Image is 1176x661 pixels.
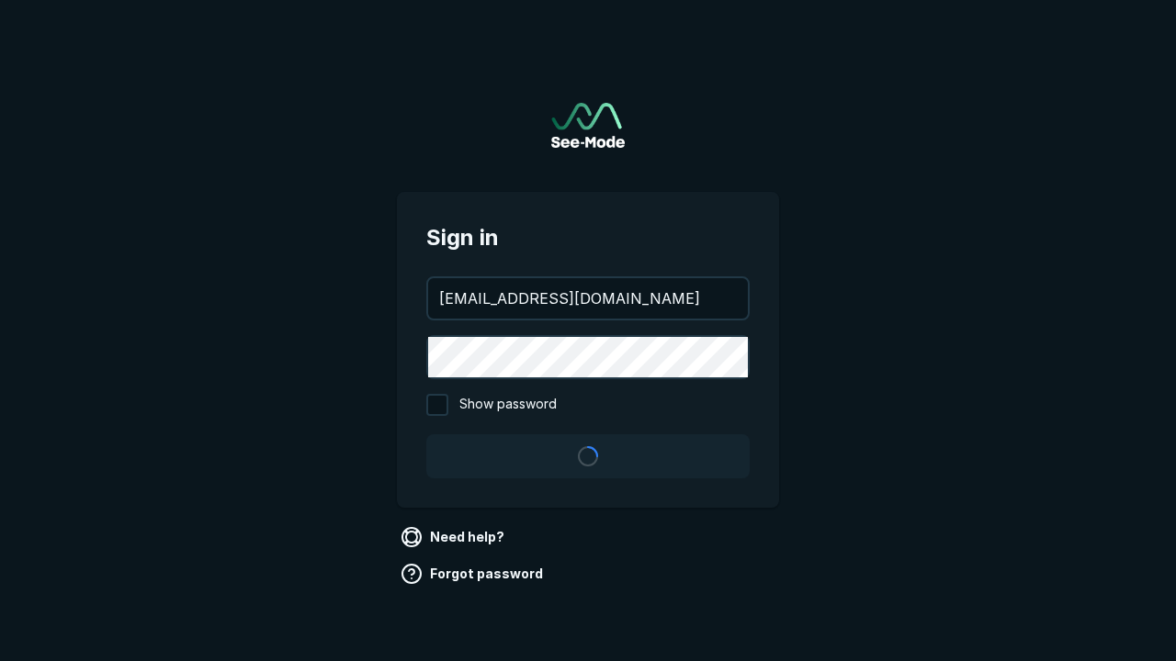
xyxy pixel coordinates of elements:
a: Forgot password [397,559,550,588]
span: Show password [459,394,557,416]
img: See-Mode Logo [551,103,625,148]
a: Need help? [397,522,512,552]
input: your@email.com [428,278,748,319]
a: Go to sign in [551,103,625,148]
span: Sign in [426,221,750,254]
